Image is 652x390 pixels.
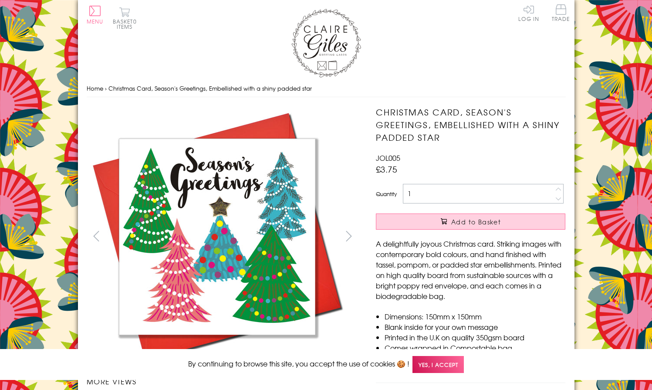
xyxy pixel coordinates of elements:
a: Trade [552,4,570,23]
span: Christmas Card, Season's Greetings, Embellished with a shiny padded star [108,84,312,92]
img: Christmas Card, Season's Greetings, Embellished with a shiny padded star [86,106,348,367]
h3: More views [87,376,359,387]
span: Yes, I accept [412,356,464,373]
button: Menu [87,6,104,24]
h1: Christmas Card, Season's Greetings, Embellished with a shiny padded star [376,106,565,143]
li: Blank inside for your own message [385,322,565,332]
span: Menu [87,17,104,25]
li: Dimensions: 150mm x 150mm [385,311,565,322]
span: › [105,84,107,92]
img: Christmas Card, Season's Greetings, Embellished with a shiny padded star [358,106,620,367]
p: A delightfully joyous Christmas card. Striking images with contemporary bold colours, and hand fi... [376,238,565,301]
li: Comes wrapped in Compostable bag [385,343,565,353]
button: next [339,226,358,246]
span: JOL005 [376,153,400,163]
button: Add to Basket [376,214,565,230]
span: 0 items [117,17,137,31]
span: Add to Basket [451,217,501,226]
a: Log In [518,4,539,21]
a: Home [87,84,103,92]
label: Quantity [376,190,397,198]
button: prev [87,226,106,246]
img: Claire Giles Greetings Cards [291,9,361,78]
span: Trade [552,4,570,21]
li: Printed in the U.K on quality 350gsm board [385,332,565,343]
span: £3.75 [376,163,397,175]
button: Basket0 items [113,7,137,29]
nav: breadcrumbs [87,80,566,98]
